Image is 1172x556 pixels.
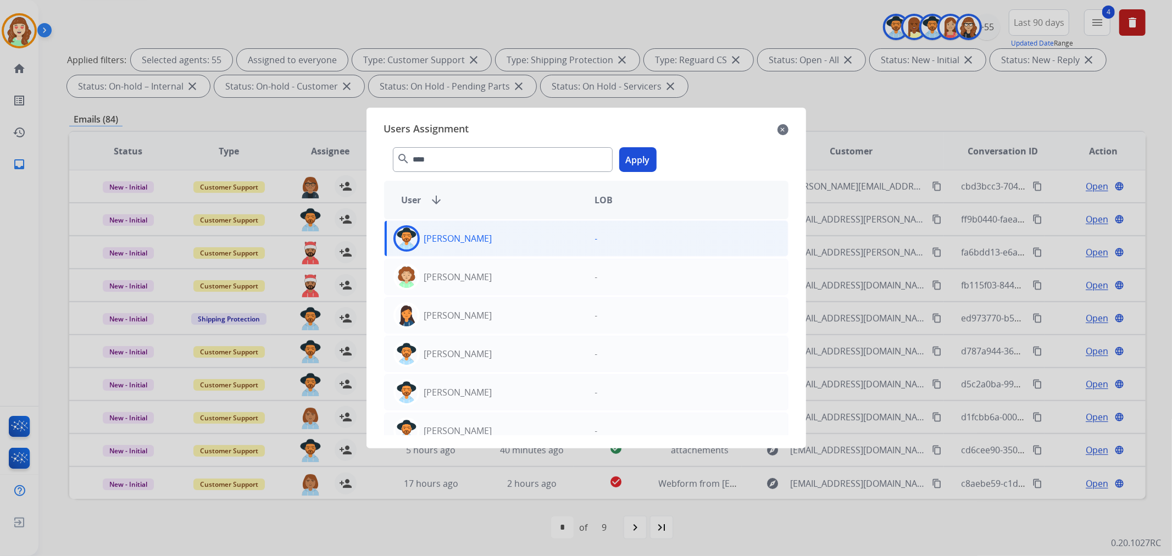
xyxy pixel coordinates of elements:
p: [PERSON_NAME] [424,347,492,360]
p: - [595,232,598,245]
p: - [595,309,598,322]
p: - [595,347,598,360]
p: [PERSON_NAME] [424,232,492,245]
mat-icon: arrow_downward [430,193,443,207]
span: Users Assignment [384,121,469,138]
mat-icon: close [777,123,788,136]
p: - [595,270,598,283]
p: [PERSON_NAME] [424,309,492,322]
span: LOB [595,193,613,207]
p: [PERSON_NAME] [424,386,492,399]
p: [PERSON_NAME] [424,270,492,283]
p: - [595,386,598,399]
p: - [595,424,598,437]
div: User [393,193,586,207]
mat-icon: search [397,152,410,165]
button: Apply [619,147,657,172]
p: [PERSON_NAME] [424,424,492,437]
